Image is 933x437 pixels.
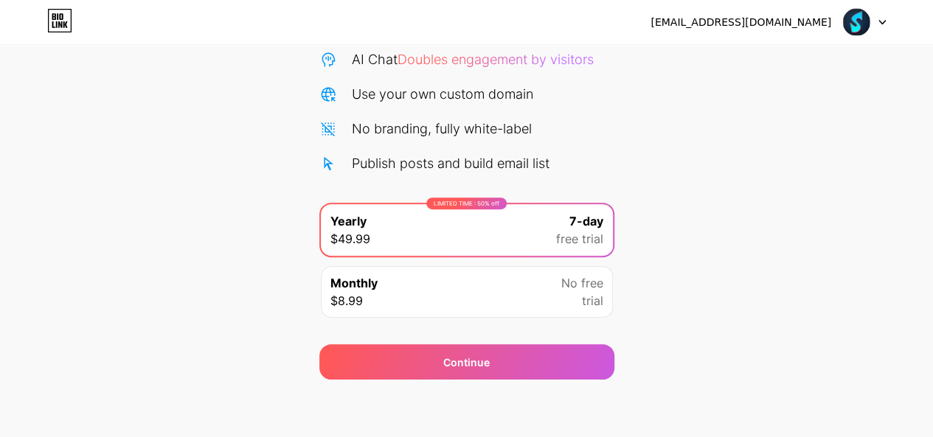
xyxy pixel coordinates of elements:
[352,119,532,139] div: No branding, fully white-label
[556,230,603,248] span: free trial
[352,84,533,104] div: Use your own custom domain
[352,49,594,69] div: AI Chat
[330,230,370,248] span: $49.99
[582,292,603,310] span: trial
[352,153,549,173] div: Publish posts and build email list
[569,212,603,230] span: 7-day
[443,354,490,370] div: Continue
[330,274,378,292] span: Monthly
[398,52,594,67] span: Doubles engagement by visitors
[561,274,603,292] span: No free
[330,292,363,310] span: $8.99
[651,15,831,30] div: [EMAIL_ADDRESS][DOMAIN_NAME]
[426,197,507,209] div: LIMITED TIME : 50% off
[330,212,367,230] span: Yearly
[842,8,870,36] img: Sportzfy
